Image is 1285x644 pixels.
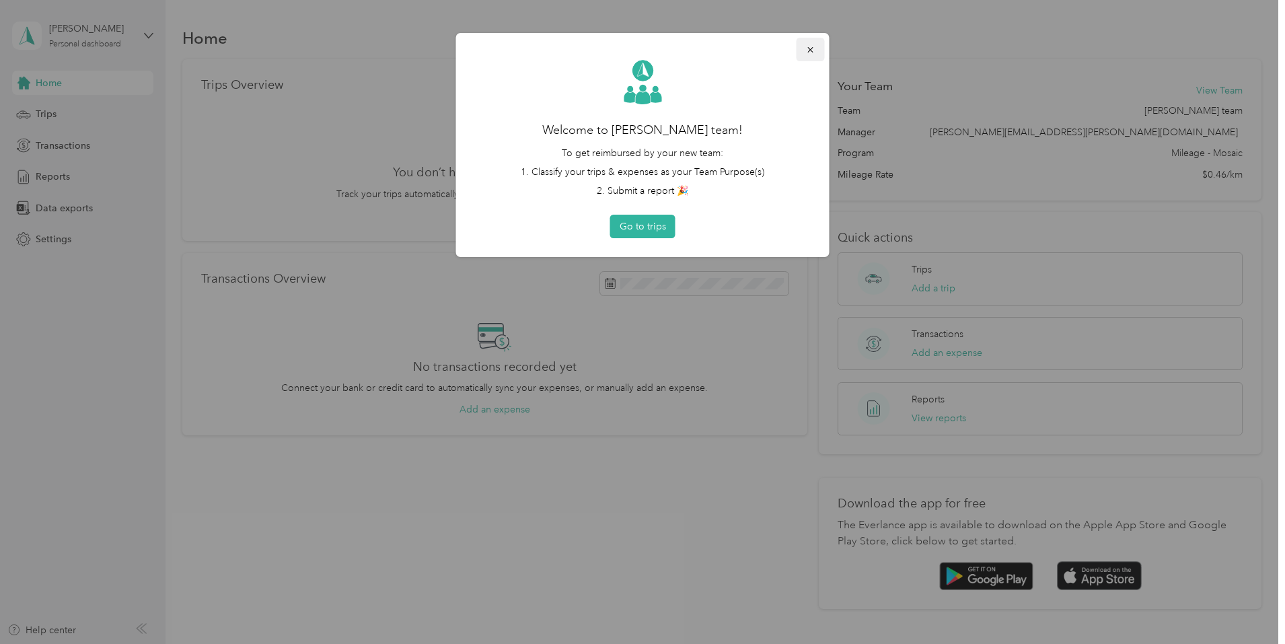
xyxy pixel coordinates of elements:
[475,146,811,160] p: To get reimbursed by your new team:
[475,184,811,198] li: 2. Submit a report 🎉
[475,121,811,139] h2: Welcome to [PERSON_NAME] team!
[475,165,811,179] li: 1. Classify your trips & expenses as your Team Purpose(s)
[1210,569,1285,644] iframe: Everlance-gr Chat Button Frame
[610,215,675,238] button: Go to trips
